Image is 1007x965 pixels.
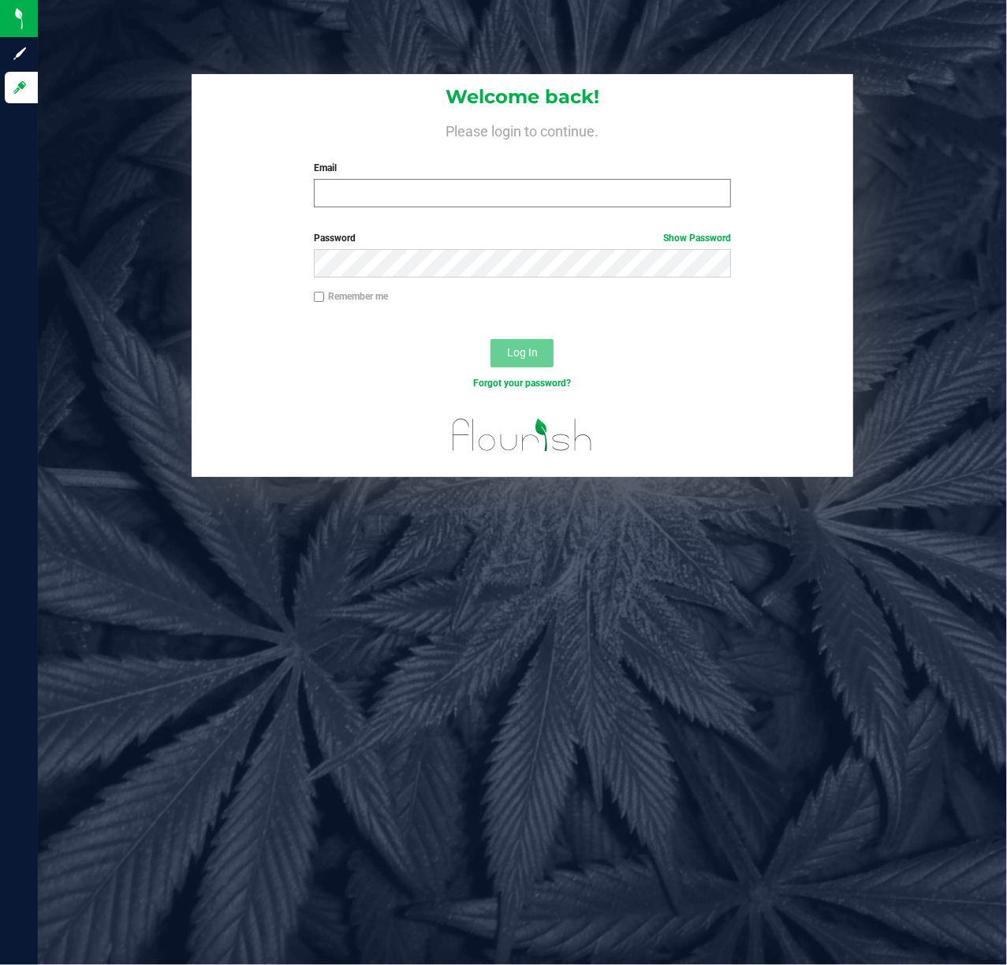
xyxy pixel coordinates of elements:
[12,80,28,95] inline-svg: Log in
[192,120,853,139] h4: Please login to continue.
[440,407,606,464] img: flourish_logo.svg
[490,339,554,367] button: Log In
[473,378,571,389] a: Forgot your password?
[314,161,732,175] label: Email
[314,289,388,304] label: Remember me
[12,46,28,61] inline-svg: Sign up
[663,233,731,244] a: Show Password
[192,87,853,107] h1: Welcome back!
[314,292,325,303] input: Remember me
[507,346,538,359] span: Log In
[314,233,356,244] span: Password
